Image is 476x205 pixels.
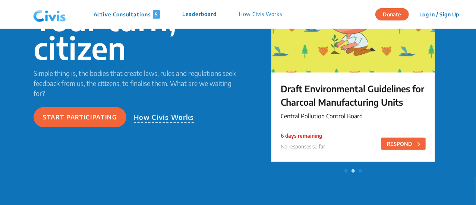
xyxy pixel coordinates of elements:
a: Donate [375,10,414,17]
p: 6 days remaining [281,132,325,140]
button: Log In / Sign Up [414,9,464,20]
p: Simple thing is, the bodies that create laws, rules and regulations seek feedback from us, the ci... [34,68,238,98]
p: How Civis Works [134,112,194,123]
p: Leaderboard [182,10,217,19]
p: How Civis Works [239,10,283,19]
button: Start participating [34,107,126,127]
button: RESPOND [381,138,426,150]
p: Active Consultations [94,10,160,19]
span: 5 [153,10,160,19]
p: Central Pollution Control Board [281,112,426,121]
img: navlogo.png [30,3,69,26]
button: Donate [375,8,409,20]
p: Your turn, citizen [34,5,238,62]
span: No responses so far [281,143,325,150]
p: Draft Environmental Guidelines for Charcoal Manufacturing Units [281,82,426,109]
